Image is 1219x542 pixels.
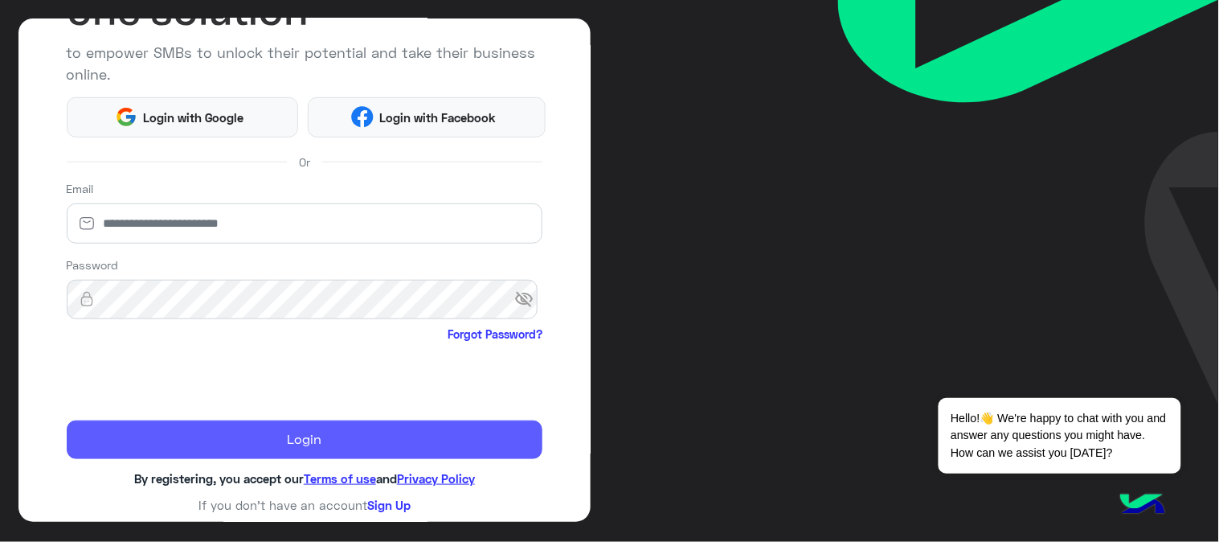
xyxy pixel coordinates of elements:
[137,109,250,127] span: Login with Google
[67,498,543,512] h6: If you don’t have an account
[1115,478,1171,534] img: hulul-logo.png
[67,421,543,459] button: Login
[367,498,411,512] a: Sign Up
[308,97,546,138] button: Login with Facebook
[67,257,119,273] label: Password
[448,326,542,343] a: Forgot Password?
[304,471,376,486] a: Terms of use
[514,285,543,314] span: visibility_off
[134,471,304,486] span: By registering, you accept our
[939,398,1180,474] span: Hello!👋 We're happy to chat with you and answer any questions you might have. How can we assist y...
[115,106,137,128] img: Google
[67,42,543,85] p: to empower SMBs to unlock their potential and take their business online.
[397,471,475,486] a: Privacy Policy
[67,291,107,307] img: lock
[299,154,310,170] span: Or
[374,109,502,127] span: Login with Facebook
[67,97,299,138] button: Login with Google
[67,180,94,197] label: Email
[351,106,373,128] img: Facebook
[376,471,397,486] span: and
[67,346,311,409] iframe: reCAPTCHA
[67,216,107,232] img: email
